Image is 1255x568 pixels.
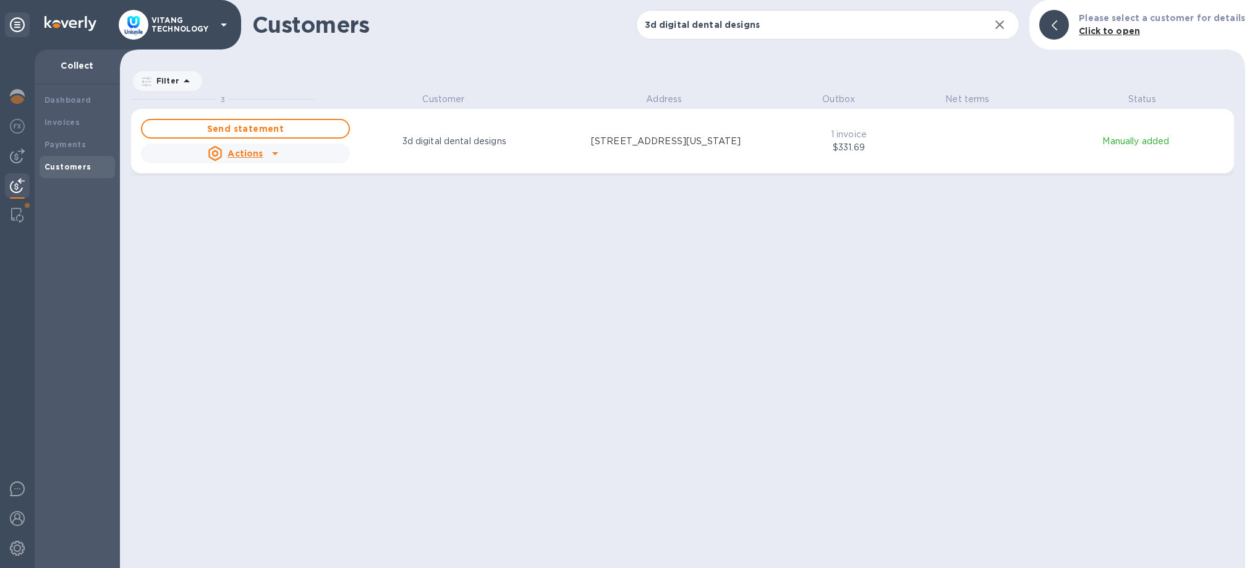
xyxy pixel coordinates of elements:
b: Dashboard [45,95,91,105]
p: VITANG TECHNOLOGY [151,16,213,33]
button: Send statementActions3d digital dental designs[STREET_ADDRESS][US_STATE]1 invoice$331.69Manually ... [131,109,1234,173]
p: Address [572,93,756,106]
b: Please select a customer for details [1079,13,1245,23]
img: Logo [45,16,96,31]
p: Filter [151,75,179,86]
b: Invoices [45,118,80,127]
p: 3d digital dental designs [402,135,506,148]
b: Click to open [1079,26,1140,36]
div: grid [131,93,1245,568]
span: Send statement [152,121,339,136]
p: Status [1050,93,1234,106]
p: Collect [45,59,110,72]
b: Payments [45,140,86,149]
p: Manually added [1045,135,1227,148]
b: Customers [45,162,91,171]
button: Send statement [141,119,350,139]
p: Outbox [793,93,885,106]
img: Foreign exchange [10,119,25,134]
span: 3 [220,95,225,104]
p: $331.69 [806,141,892,154]
p: 1 invoice [806,128,892,141]
h1: Customers [252,12,636,38]
div: Unpin categories [5,12,30,37]
p: Customer [352,93,535,106]
p: [STREET_ADDRESS][US_STATE] [591,135,741,148]
u: Actions [228,148,263,158]
p: Net terms [922,93,1014,106]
